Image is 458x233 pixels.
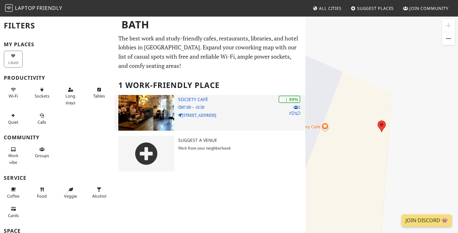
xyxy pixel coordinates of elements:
span: People working [8,153,18,165]
button: Calls [32,110,51,127]
button: Cards [4,204,23,221]
button: Work vibe [4,144,23,167]
h3: Society Café [178,97,305,102]
h1: Bath [116,16,304,33]
span: Suggest Places [357,5,394,11]
a: Society Café | 89% 211 Society Café 07:00 – 18:30 [STREET_ADDRESS] [114,95,305,131]
span: Credit cards [8,213,19,218]
span: Coffee [7,193,19,199]
button: Zoom in [442,19,455,32]
a: Suggest a Venue Work from your neighborhood [114,136,305,171]
button: Groups [32,144,51,161]
button: Alcohol [90,184,108,201]
a: All Cities [310,3,344,14]
button: Long stays [61,84,80,108]
h3: Suggest a Venue [178,138,305,143]
h2: 1 Work-Friendly Place [118,76,302,95]
p: 07:00 – 18:30 [178,104,305,110]
a: Suggest Places [348,3,397,14]
p: The best work and study-friendly cafes, restaurants, libraries, and hotel lobbies in [GEOGRAPHIC_... [118,34,302,70]
span: Quiet [8,119,18,125]
span: Join Community [409,5,448,11]
h3: Service [4,175,111,181]
span: Food [37,193,47,199]
button: Coffee [4,184,23,201]
span: Alcohol [92,193,106,199]
div: | 89% [279,96,300,103]
button: Food [32,184,51,201]
span: Veggie [64,193,77,199]
span: Group tables [35,153,49,158]
a: Join Discord 👾 [402,215,452,227]
span: Stable Wi-Fi [9,93,18,99]
button: Wi-Fi [4,84,23,101]
button: Tables [90,84,108,101]
button: Quiet [4,110,23,127]
span: Long stays [66,93,75,105]
span: Friendly [37,4,62,11]
a: LaptopFriendly LaptopFriendly [5,3,62,14]
span: All Cities [319,5,342,11]
a: Join Community [400,3,451,14]
p: [STREET_ADDRESS] [178,112,305,118]
p: Work from your neighborhood [178,145,305,151]
img: LaptopFriendly [5,4,13,12]
h2: Filters [4,16,111,35]
span: Video/audio calls [38,119,46,125]
button: Zoom out [442,32,455,45]
button: Sockets [32,84,51,101]
span: Laptop [15,4,36,11]
h3: Productivity [4,75,111,81]
p: 2 1 1 [289,104,300,116]
img: gray-place-d2bdb4477600e061c01bd816cc0f2ef0cfcb1ca9e3ad78868dd16fb2af073a21.png [118,136,174,171]
span: Power sockets [35,93,49,99]
span: Work-friendly tables [93,93,105,99]
img: Society Café [118,95,174,131]
h3: Community [4,135,111,141]
button: Veggie [61,184,80,201]
h3: My Places [4,41,111,47]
